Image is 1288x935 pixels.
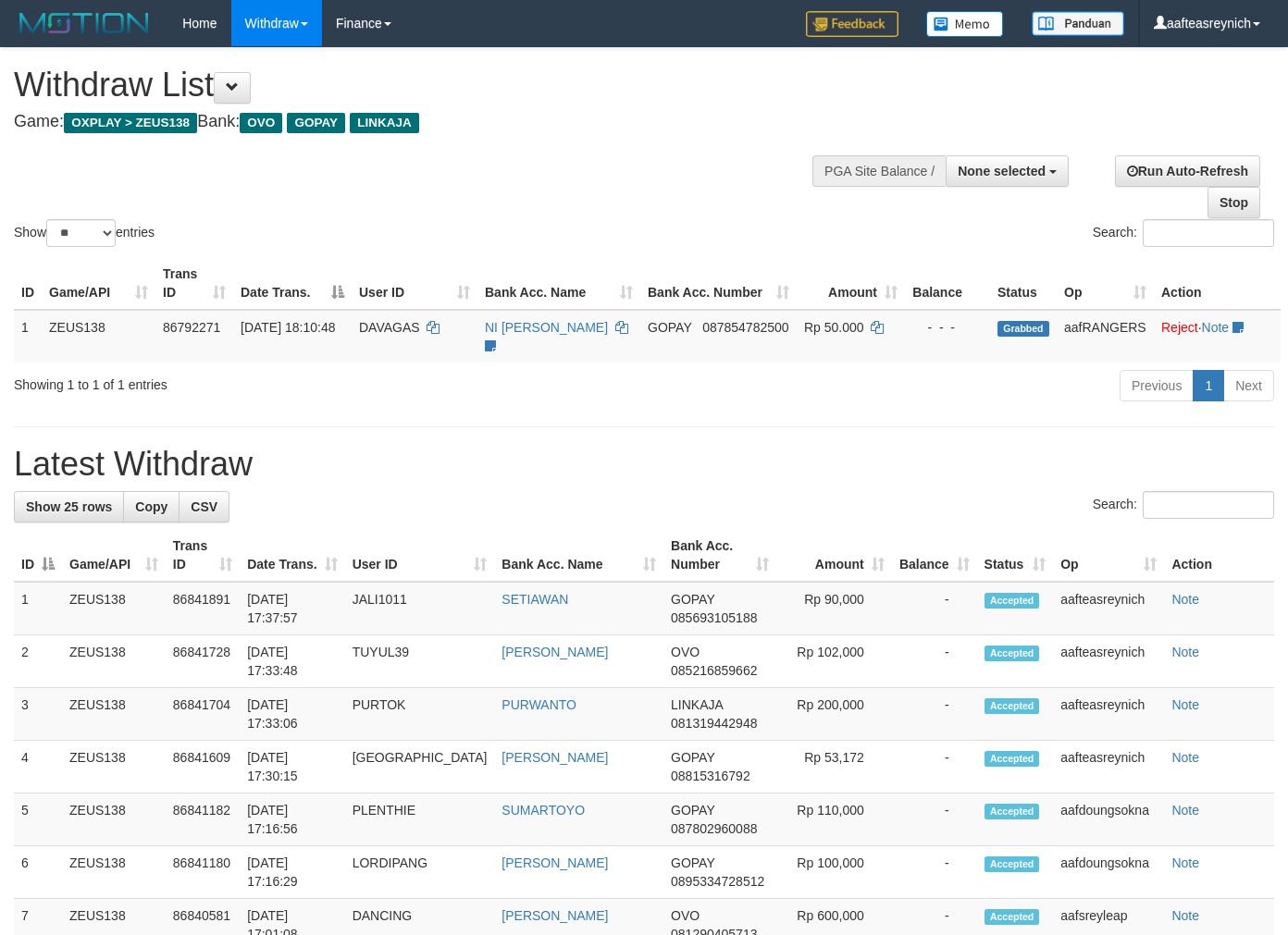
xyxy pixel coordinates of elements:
[1171,592,1199,607] a: Note
[14,219,155,247] label: Show entries
[671,697,723,712] span: LINKAJA
[502,645,608,659] a: [PERSON_NAME]
[14,635,62,688] td: 2
[776,529,892,582] th: Amount: activate to sort column ascending
[1171,803,1199,818] a: Note
[946,155,1069,187] button: None selected
[1207,187,1260,218] a: Stop
[179,491,229,523] a: CSV
[135,499,167,514] span: Copy
[287,113,345,133] span: GOPAY
[702,320,788,335] span: Copy 087854782500 to clipboard
[191,499,217,514] span: CSV
[62,688,166,741] td: ZEUS138
[776,794,892,846] td: Rp 110,000
[776,741,892,794] td: Rp 53,172
[14,491,124,523] a: Show 25 rows
[166,846,240,899] td: 86841180
[985,804,1040,819] span: Accepted
[1053,529,1164,582] th: Op: activate to sort column ascending
[806,11,898,37] img: Feedback.jpg
[485,320,608,335] a: NI [PERSON_NAME]
[166,688,240,741] td: 86841704
[1223,370,1274,401] a: Next
[494,529,663,582] th: Bank Acc. Name: activate to sort column ascending
[166,794,240,846] td: 86841182
[502,697,576,712] a: PURWANTO
[671,592,714,607] span: GOPAY
[359,320,420,335] span: DAVAGAS
[502,908,608,923] a: [PERSON_NAME]
[62,635,166,688] td: ZEUS138
[1120,370,1194,401] a: Previous
[985,909,1040,925] span: Accepted
[14,446,1274,483] h1: Latest Withdraw
[123,491,180,523] a: Copy
[892,688,977,741] td: -
[776,846,892,899] td: Rp 100,000
[345,635,495,688] td: TUYUL39
[502,803,585,818] a: SUMARTOYO
[985,856,1040,872] span: Accepted
[926,11,1004,37] img: Button%20Memo.svg
[671,908,700,923] span: OVO
[62,529,166,582] th: Game/API: activate to sort column ascending
[14,310,42,363] td: 1
[1154,257,1281,310] th: Action
[26,499,112,514] span: Show 25 rows
[155,257,233,310] th: Trans ID: activate to sort column ascending
[1053,794,1164,846] td: aafdoungsokna
[776,582,892,635] td: Rp 90,000
[905,257,990,310] th: Balance
[345,688,495,741] td: PURTOK
[166,635,240,688] td: 86841728
[671,803,714,818] span: GOPAY
[14,368,523,394] div: Showing 1 to 1 of 1 entries
[62,794,166,846] td: ZEUS138
[1154,310,1281,363] td: ·
[671,821,757,836] span: Copy 087802960088 to clipboard
[14,257,42,310] th: ID
[671,855,714,870] span: GOPAY
[62,741,166,794] td: ZEUS138
[985,646,1040,661] span: Accepted
[985,698,1040,714] span: Accepted
[1093,219,1274,247] label: Search:
[1093,491,1274,519] label: Search:
[671,750,714,765] span: GOPAY
[14,741,62,794] td: 4
[502,855,608,870] a: [PERSON_NAME]
[671,716,757,731] span: Copy 081319442948 to clipboard
[62,846,166,899] td: ZEUS138
[163,320,220,335] span: 86792271
[804,320,864,335] span: Rp 50.000
[1115,155,1260,187] a: Run Auto-Refresh
[166,529,240,582] th: Trans ID: activate to sort column ascending
[241,320,335,335] span: [DATE] 18:10:48
[502,592,568,607] a: SETIAWAN
[1053,741,1164,794] td: aafteasreynich
[977,529,1054,582] th: Status: activate to sort column ascending
[166,582,240,635] td: 86841891
[990,257,1057,310] th: Status
[345,846,495,899] td: LORDIPANG
[1161,320,1198,335] a: Reject
[240,582,344,635] td: [DATE] 17:37:57
[166,741,240,794] td: 86841609
[14,113,840,131] h4: Game: Bank:
[14,688,62,741] td: 3
[14,67,840,104] h1: Withdraw List
[14,529,62,582] th: ID: activate to sort column descending
[1193,370,1224,401] a: 1
[14,794,62,846] td: 5
[240,688,344,741] td: [DATE] 17:33:06
[14,846,62,899] td: 6
[671,769,750,783] span: Copy 08815316792 to clipboard
[892,529,977,582] th: Balance: activate to sort column ascending
[671,645,700,659] span: OVO
[240,741,344,794] td: [DATE] 17:30:15
[1053,582,1164,635] td: aafteasreynich
[985,593,1040,609] span: Accepted
[1143,219,1274,247] input: Search:
[1053,846,1164,899] td: aafdoungsokna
